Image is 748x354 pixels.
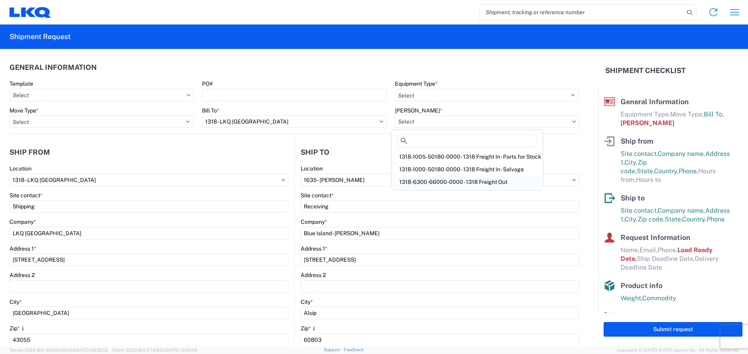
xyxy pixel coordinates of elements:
label: Location [301,165,323,172]
span: Ship Deadline Date, [637,255,695,262]
label: Site contact [301,192,334,199]
span: [PERSON_NAME] [621,119,674,127]
label: [PERSON_NAME] [395,107,442,114]
span: [DATE] 10:20:09 [165,348,197,352]
label: Zip [9,325,26,332]
span: Move Type, [670,111,704,118]
span: City, [625,159,638,166]
input: Select [395,115,579,128]
label: Address 2 [9,272,35,279]
h2: Shipment Checklist [605,66,686,75]
label: Address 1 [9,245,36,252]
h2: Shipment Request [9,32,71,41]
h2: Ship from [9,148,50,156]
span: Hours to [636,176,661,184]
span: Copyright © [DATE]-[DATE] Agistix Inc., All Rights Reserved [617,347,739,354]
span: City, [625,215,638,223]
span: State, [665,215,682,223]
label: Move Type [9,107,39,114]
label: Company [301,218,327,225]
div: 1318-1005-50180-0000 - 1318 Freight In - Parts for Stock [393,150,541,163]
label: Address 2 [301,272,326,279]
label: PO# [202,80,213,87]
span: Phone, [658,246,677,254]
input: Select [9,174,288,186]
span: Route [621,312,641,320]
label: City [301,298,313,305]
span: Site contact, [621,207,658,214]
span: Weight, [621,294,642,302]
label: Location [9,165,32,172]
input: Select [202,115,386,128]
label: Company [9,218,36,225]
span: Ship to [621,194,645,202]
div: 1318-6300-66000-0000 - 1318 Freight Out [393,176,541,188]
span: Country, [682,215,707,223]
label: Equipment Type [395,80,438,87]
label: Address 1 [301,245,327,252]
label: Template [9,80,33,87]
label: City [9,298,22,305]
span: [DATE] 09:52:52 [75,348,108,352]
span: Client: 2025.18.0-27d3021 [112,348,197,352]
h2: General Information [9,64,97,71]
span: Name, [621,246,640,254]
span: Ship from [621,137,653,145]
span: Phone, [679,167,698,175]
h2: Ship to [301,148,329,156]
span: Bill To, [704,111,724,118]
span: General Information [621,97,689,106]
span: Product info [621,281,662,290]
span: Email, [640,246,658,254]
span: Zip code, [638,215,665,223]
span: Site contact, [621,150,658,157]
a: Support [324,347,344,352]
label: Zip [301,325,317,332]
span: Server: 2025.18.0-bb0e0c2bd68 [9,348,108,352]
span: Company name, [658,150,705,157]
a: Feedback [344,347,364,352]
span: Company name, [658,207,705,214]
input: Shipment, tracking or reference number [480,5,684,20]
span: Commodity [642,294,676,302]
div: 1318-1000-50180-0000 - 1318 Freight In - Salvage [393,163,541,176]
label: Site contact [9,192,43,199]
button: Submit request [604,322,742,337]
span: Country, [654,167,679,175]
input: Select [301,174,579,186]
span: State, [637,167,654,175]
span: Equipment Type, [621,111,670,118]
input: Select [9,89,194,101]
span: Request Information [621,233,690,242]
span: Phone [707,215,725,223]
label: Bill To [202,107,219,114]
